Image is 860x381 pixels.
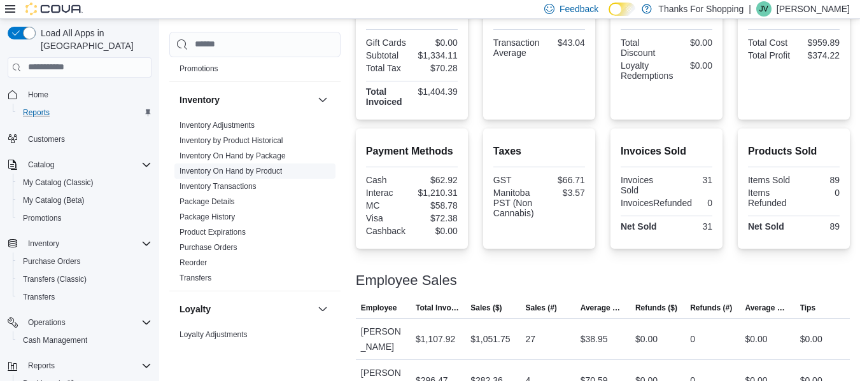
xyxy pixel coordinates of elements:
span: Cash Management [18,333,152,348]
div: $43.04 [544,38,584,48]
button: Loyalty [315,301,330,317]
div: Total Tax [366,63,409,73]
div: Items Refunded [748,188,791,208]
h2: Products Sold [748,144,840,159]
span: Load All Apps in [GEOGRAPHIC_DATA] [36,27,152,52]
span: Product Expirations [180,227,246,237]
div: Total Profit [748,50,791,60]
div: MC [366,200,409,211]
a: Inventory Transactions [180,182,257,191]
button: Inventory [3,235,157,253]
a: Package Details [180,197,235,206]
span: Inventory [23,236,152,251]
button: Cash Management [13,331,157,349]
button: Catalog [23,157,59,172]
div: $374.22 [796,50,840,60]
a: Transfers [180,274,211,282]
a: Inventory Adjustments [180,121,255,130]
span: My Catalog (Classic) [18,175,152,190]
span: Package Details [180,197,235,207]
a: Inventory On Hand by Package [180,151,286,160]
a: Package History [180,212,235,221]
button: Customers [3,129,157,148]
button: Loyalty [180,303,313,315]
span: Cash Management [23,335,87,345]
div: InvoicesRefunded [621,198,692,208]
div: 89 [796,175,840,185]
span: Promotions [180,64,218,74]
span: Refunds (#) [690,303,732,313]
span: Operations [23,315,152,330]
div: Inventory [169,118,341,291]
div: $3.57 [542,188,585,198]
p: Thanks For Shopping [658,1,744,17]
span: Inventory On Hand by Product [180,166,282,176]
div: [PERSON_NAME] [356,319,411,359]
div: 89 [796,221,840,232]
div: 0 [690,331,695,347]
div: $58.78 [414,200,458,211]
a: Customers [23,132,70,147]
button: Transfers (Classic) [13,270,157,288]
p: | [749,1,751,17]
button: Reports [23,358,60,373]
a: Product Expirations [180,228,246,237]
div: 0 [796,188,840,198]
div: Loyalty [169,327,341,363]
div: Items Sold [748,175,791,185]
button: My Catalog (Beta) [13,191,157,209]
div: Visa [366,213,409,223]
div: $1,051.75 [470,331,510,347]
span: Reports [28,361,55,371]
div: $1,107.92 [416,331,455,347]
a: Purchase Orders [180,243,237,252]
a: Home [23,87,53,102]
span: Purchase Orders [18,254,152,269]
strong: Total Invoiced [366,87,402,107]
div: $62.92 [414,175,458,185]
div: Total Discount [621,38,664,58]
span: Transfers [180,273,211,283]
span: Customers [23,130,152,146]
span: Home [23,87,152,102]
span: Tips [800,303,815,313]
div: GST [493,175,537,185]
a: Promotions [180,64,218,73]
span: Reorder [180,258,207,268]
span: JV [759,1,768,17]
a: Reorder [180,258,207,267]
span: Inventory On Hand by Package [180,151,286,161]
span: Employee [361,303,397,313]
span: Total Invoiced [416,303,460,313]
h3: Inventory [180,94,220,106]
button: Inventory [23,236,64,251]
h3: Employee Sales [356,273,457,288]
div: $0.00 [414,226,458,236]
div: $0.00 [669,38,712,48]
span: Loyalty Adjustments [180,329,248,340]
a: Inventory On Hand by Product [180,167,282,176]
a: Cash Management [18,333,92,348]
span: Promotions [18,211,152,226]
span: My Catalog (Classic) [23,177,94,188]
button: Reports [13,104,157,121]
div: $0.00 [800,331,822,347]
img: Cova [25,3,83,15]
span: Catalog [28,160,54,170]
div: $70.28 [414,63,458,73]
span: Inventory Adjustments [180,120,255,130]
a: My Catalog (Classic) [18,175,99,190]
h2: Taxes [493,144,585,159]
span: Refunds ($) [635,303,677,313]
button: My Catalog (Classic) [13,174,157,191]
button: Operations [23,315,71,330]
div: $0.00 [678,60,712,71]
button: Transfers [13,288,157,306]
div: $1,404.39 [414,87,458,97]
button: Purchase Orders [13,253,157,270]
span: Inventory Transactions [180,181,257,191]
button: Catalog [3,156,157,174]
span: Purchase Orders [180,242,237,253]
span: Home [28,90,48,100]
button: Home [3,85,157,104]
